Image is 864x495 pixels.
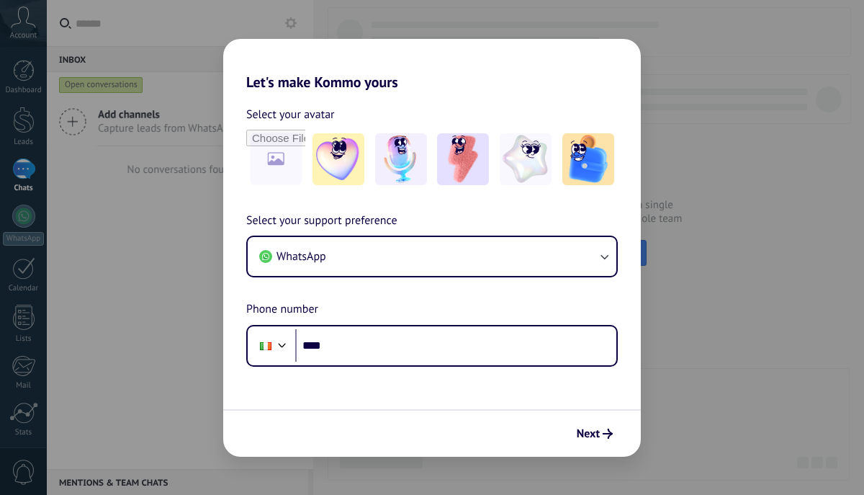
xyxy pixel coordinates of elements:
span: WhatsApp [276,249,326,264]
h2: Let's make Kommo yours [223,39,641,91]
span: Select your avatar [246,105,335,124]
span: Phone number [246,300,318,319]
span: Next [577,429,600,439]
img: -5.jpeg [562,133,614,185]
img: -3.jpeg [437,133,489,185]
img: -4.jpeg [500,133,552,185]
button: WhatsApp [248,237,616,276]
img: -1.jpeg [312,133,364,185]
img: -2.jpeg [375,133,427,185]
button: Next [570,422,619,446]
div: Ireland: + 353 [252,331,279,361]
span: Select your support preference [246,212,397,231]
